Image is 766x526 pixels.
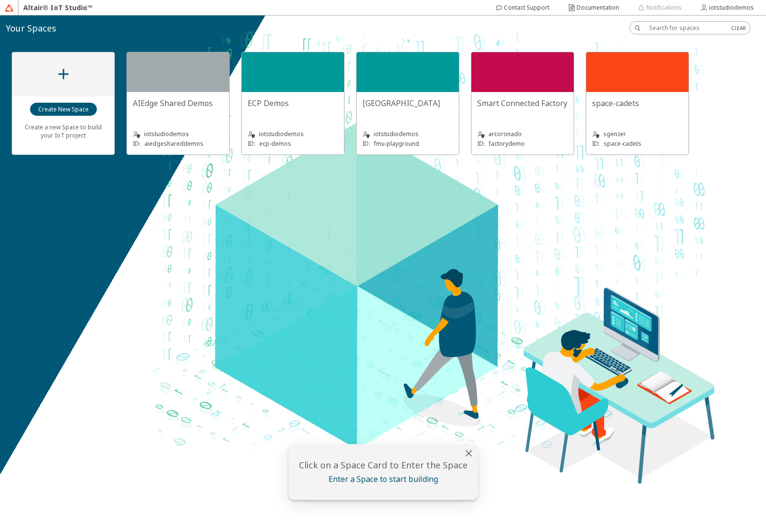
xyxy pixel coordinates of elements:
[362,129,453,139] unity-typography: iotstudiodemos
[18,116,109,146] unity-typography: Create a new Space to build your IoT project
[133,129,223,139] unity-typography: iotstudiodemos
[133,139,141,148] p: ID:
[259,139,291,148] p: ecp-demos
[294,459,472,471] unity-typography: Click on a Space Card to Enter the Space
[477,139,485,148] p: ID:
[248,98,338,108] unity-typography: ECP Demos
[604,139,641,148] p: space-cadets
[489,139,525,148] p: factorydemo
[374,139,419,148] p: fmu-playground
[248,129,338,139] unity-typography: iotstudiodemos
[477,98,568,108] unity-typography: Smart Connected Factory
[144,139,203,148] p: aiedgeshareddemos
[248,139,255,148] p: ID:
[133,98,223,108] unity-typography: AIEdge Shared Demos
[362,139,370,148] p: ID:
[477,129,568,139] unity-typography: arcoronado
[592,139,600,148] p: ID:
[294,474,472,484] unity-typography: Enter a Space to start building
[362,98,453,108] unity-typography: [GEOGRAPHIC_DATA]
[592,129,683,139] unity-typography: sgenzer
[592,98,683,108] unity-typography: space-cadets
